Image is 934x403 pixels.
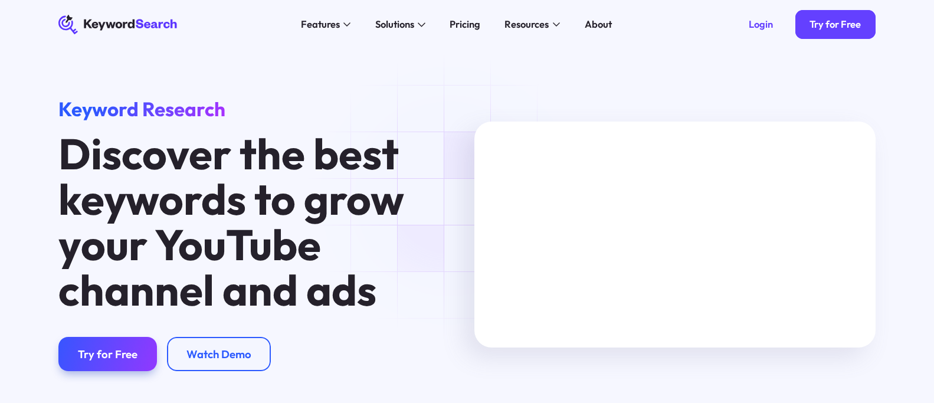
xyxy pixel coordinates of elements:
div: Watch Demo [186,348,251,361]
a: Login [734,10,788,40]
h1: Discover the best keywords to grow your YouTube channel and ads [58,131,411,313]
div: Try for Free [810,18,861,31]
a: Try for Free [58,337,157,371]
div: About [585,17,612,32]
iframe: MKTG_Keyword Search Manuel Search Tutorial_040623 [474,122,876,348]
a: Try for Free [795,10,876,40]
a: About [577,15,619,34]
span: Keyword Research [58,97,225,122]
div: Resources [504,17,549,32]
div: Solutions [375,17,414,32]
div: Pricing [450,17,480,32]
a: Pricing [443,15,488,34]
div: Login [749,18,773,31]
div: Try for Free [78,348,137,361]
div: Features [301,17,340,32]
